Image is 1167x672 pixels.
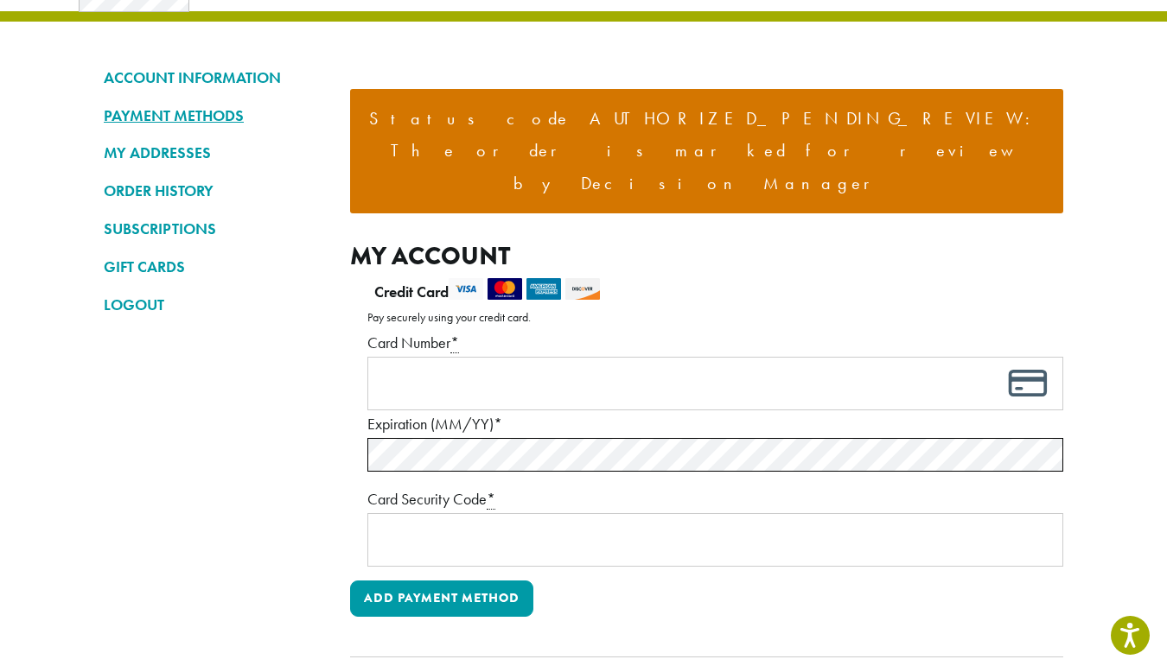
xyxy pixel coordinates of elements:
[378,367,1012,401] iframe: secure payment field
[104,63,324,92] a: ACCOUNT INFORMATION
[449,278,483,300] img: visa
[350,580,533,617] button: Add payment method
[104,101,324,130] a: PAYMENT METHODS
[104,252,324,282] a: GIFT CARDS
[487,489,495,510] abbr: required
[367,329,1063,357] label: Card Number
[66,102,155,113] div: Domain Overview
[104,214,324,244] a: SUBSCRIPTIONS
[45,45,190,59] div: Domain: [DOMAIN_NAME]
[488,278,522,300] img: mastercard
[191,102,291,113] div: Keywords by Traffic
[367,410,1063,438] label: Expiration (MM/YY)
[47,100,61,114] img: tab_domain_overview_orange.svg
[172,100,186,114] img: tab_keywords_by_traffic_grey.svg
[565,278,600,300] img: discover
[367,485,1063,513] label: Card Security Code
[104,290,324,320] a: LOGOUT
[28,45,41,59] img: website_grey.svg
[526,278,561,300] img: amex
[48,28,85,41] div: v 4.0.25
[450,333,459,353] abbr: required
[104,138,324,168] a: MY ADDRESSES
[104,176,324,206] a: ORDER HISTORY
[367,329,1063,567] fieldset: Payment Info
[364,103,1049,200] li: Status code AUTHORIZED_PENDING_REVIEW: The order is marked for review by Decision Manager
[378,523,1012,557] iframe: secure payment field
[28,28,41,41] img: logo_orange.svg
[350,241,1063,271] h2: My account
[367,306,1063,328] p: Pay securely using your credit card.
[374,278,1049,306] label: Credit Card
